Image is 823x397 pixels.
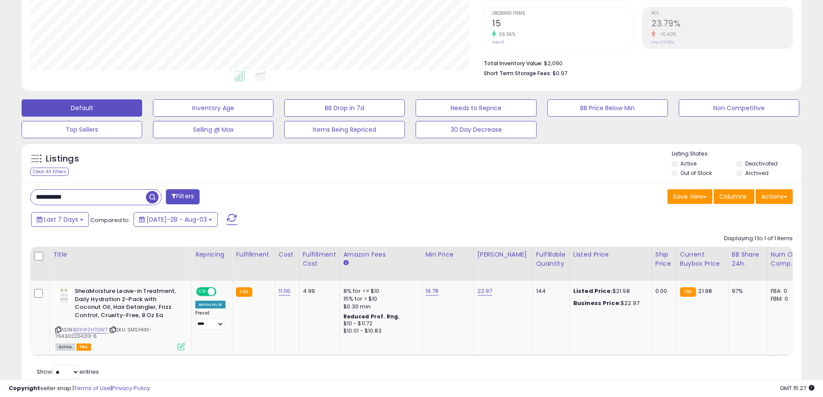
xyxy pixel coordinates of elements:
button: Default [22,99,142,117]
a: Terms of Use [74,384,111,392]
div: Fulfillment Cost [303,250,336,268]
span: $0.97 [553,69,567,77]
b: SheaMoisture Leave-in Treatment, Daily Hydration 2-Pack with Coconut Oil, Hair Detangler, Frizz C... [75,287,180,321]
div: $0.30 min [343,303,415,311]
span: All listings currently available for purchase on Amazon [55,343,75,351]
label: Archived [745,169,769,177]
button: Save View [667,189,712,204]
span: [DATE]-28 - Aug-03 [146,215,207,224]
div: 15% for > $10 [343,295,415,303]
div: Fulfillment [236,250,271,259]
button: BB Drop in 7d [284,99,405,117]
div: 8% for <= $10 [343,287,415,295]
div: Amazon AI [195,301,226,308]
span: ON [197,288,208,295]
small: 36.36% [496,31,515,38]
h5: Listings [46,153,79,165]
div: $21.98 [573,287,645,295]
div: [PERSON_NAME] [477,250,529,259]
div: Num of Comp. [771,250,802,268]
div: Current Buybox Price [680,250,724,268]
a: 19.78 [426,287,439,295]
span: ROI [651,11,792,16]
button: 30 Day Decrease [416,121,536,138]
div: Amazon Fees [343,250,418,259]
b: Business Price: [573,299,621,307]
div: Displaying 1 to 1 of 1 items [724,235,793,243]
div: ASIN: [55,287,185,349]
b: Total Inventory Value: [484,60,543,67]
div: FBM: 0 [771,295,799,303]
h2: 15 [492,19,633,30]
small: -10.40% [655,31,677,38]
small: Prev: 11 [492,40,504,45]
button: Actions [756,189,793,204]
a: B09WZH7GWT [73,326,108,333]
label: Active [680,160,696,167]
small: Prev: 26.55% [651,40,674,45]
div: BB Share 24h. [732,250,763,268]
div: Min Price [426,250,470,259]
button: Columns [714,189,754,204]
div: Fulfillable Quantity [536,250,566,268]
button: Needs to Reprice [416,99,536,117]
button: Items Being Repriced [284,121,405,138]
b: Reduced Prof. Rng. [343,313,400,320]
button: Selling @ Max [153,121,273,138]
a: 11.06 [279,287,291,295]
span: FBA [76,343,91,351]
div: Listed Price [573,250,648,259]
span: Show: entries [37,368,99,376]
span: 21.98 [698,287,712,295]
a: Privacy Policy [112,384,150,392]
div: 144 [536,287,563,295]
div: Cost [279,250,296,259]
h2: 23.79% [651,19,792,30]
div: Clear All Filters [30,168,69,176]
small: FBA [680,287,696,297]
div: seller snap | | [9,384,150,393]
label: Out of Stock [680,169,712,177]
b: Listed Price: [573,287,613,295]
span: Compared to: [90,216,130,224]
div: Ship Price [655,250,673,268]
strong: Copyright [9,384,40,392]
div: Preset: [195,310,226,330]
p: Listing States: [672,150,801,158]
span: Ordered Items [492,11,633,16]
div: Repricing [195,250,229,259]
span: Last 7 Days [44,215,78,224]
button: Filters [166,189,200,204]
span: Columns [719,192,747,201]
small: Amazon Fees. [343,259,349,267]
a: 22.97 [477,287,493,295]
button: Top Sellers [22,121,142,138]
div: 97% [732,287,760,295]
li: $2,090 [484,57,786,68]
span: 2025-08-11 15:27 GMT [780,384,814,392]
button: Last 7 Days [31,212,89,227]
small: FBA [236,287,252,297]
label: Deactivated [745,160,778,167]
span: OFF [215,288,229,295]
b: Short Term Storage Fees: [484,70,551,77]
button: BB Price Below Min [547,99,668,117]
button: Non Competitive [679,99,799,117]
div: 4.99 [303,287,333,295]
div: FBA: 0 [771,287,799,295]
span: | SKU: SMSHMS-764302204213-6 [55,326,152,339]
button: [DATE]-28 - Aug-03 [133,212,218,227]
div: $10.01 - $10.83 [343,327,415,335]
div: $22.97 [573,299,645,307]
img: 31MiiPXGdPL._SL40_.jpg [55,287,73,305]
div: 0.00 [655,287,670,295]
div: Title [53,250,188,259]
button: Inventory Age [153,99,273,117]
div: $10 - $11.72 [343,320,415,327]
